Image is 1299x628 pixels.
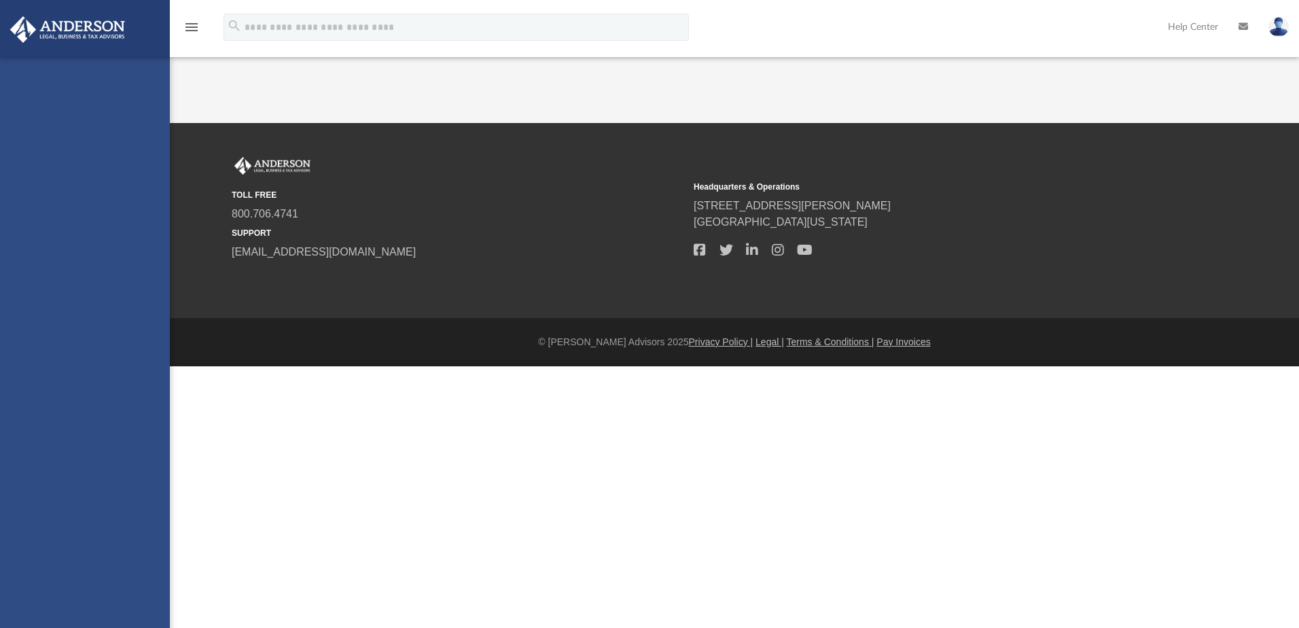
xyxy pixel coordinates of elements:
small: SUPPORT [232,227,684,239]
i: menu [183,19,200,35]
a: [GEOGRAPHIC_DATA][US_STATE] [694,216,868,228]
a: [EMAIL_ADDRESS][DOMAIN_NAME] [232,246,416,258]
a: menu [183,26,200,35]
div: © [PERSON_NAME] Advisors 2025 [170,335,1299,349]
a: Pay Invoices [876,336,930,347]
img: Anderson Advisors Platinum Portal [6,16,129,43]
a: Legal | [755,336,784,347]
img: User Pic [1268,17,1289,37]
a: Privacy Policy | [689,336,753,347]
a: Terms & Conditions | [787,336,874,347]
a: [STREET_ADDRESS][PERSON_NAME] [694,200,891,211]
img: Anderson Advisors Platinum Portal [232,157,313,175]
small: TOLL FREE [232,189,684,201]
a: 800.706.4741 [232,208,298,220]
i: search [227,18,242,33]
small: Headquarters & Operations [694,181,1146,193]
